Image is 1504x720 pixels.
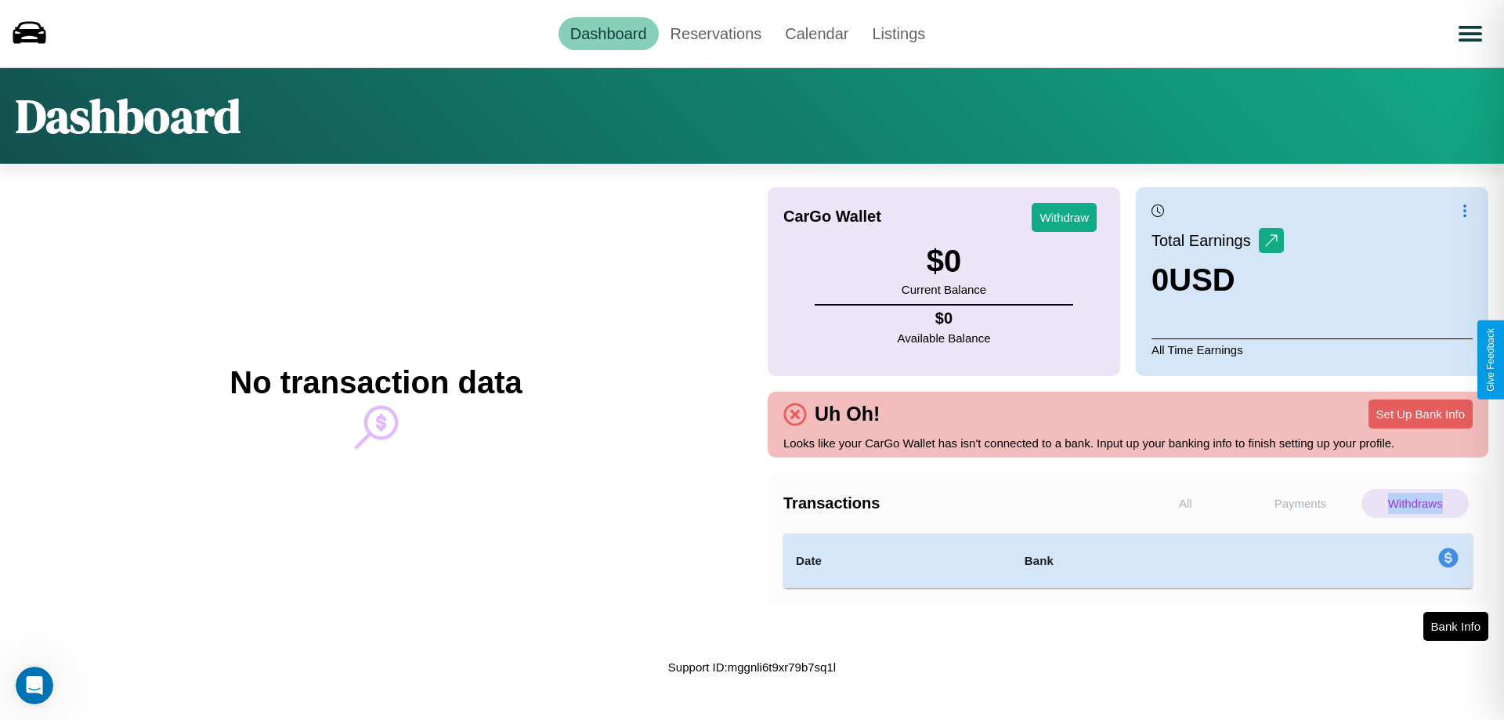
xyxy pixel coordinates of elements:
[16,84,240,148] h1: Dashboard
[1368,400,1473,429] button: Set Up Bank Info
[1361,489,1469,518] p: Withdraws
[783,494,1128,512] h4: Transactions
[783,208,881,226] h4: CarGo Wallet
[1448,12,1492,56] button: Open menu
[230,365,522,400] h2: No transaction data
[1151,338,1473,360] p: All Time Earnings
[783,534,1473,588] table: simple table
[559,17,659,50] a: Dashboard
[1247,489,1354,518] p: Payments
[773,17,860,50] a: Calendar
[902,244,986,279] h3: $ 0
[1132,489,1239,518] p: All
[1423,612,1488,641] button: Bank Info
[659,17,774,50] a: Reservations
[860,17,937,50] a: Listings
[783,432,1473,454] p: Looks like your CarGo Wallet has isn't connected to a bank. Input up your banking info to finish ...
[796,552,1000,570] h4: Date
[16,667,53,704] iframe: Intercom live chat
[1032,203,1097,232] button: Withdraw
[1485,328,1496,392] div: Give Feedback
[1151,226,1259,255] p: Total Earnings
[898,327,991,349] p: Available Balance
[1025,552,1242,570] h4: Bank
[668,657,836,678] p: Support ID: mggnli6t9xr79b7sq1l
[807,403,888,425] h4: Uh Oh!
[898,309,991,327] h4: $ 0
[1151,262,1284,298] h3: 0 USD
[902,279,986,300] p: Current Balance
